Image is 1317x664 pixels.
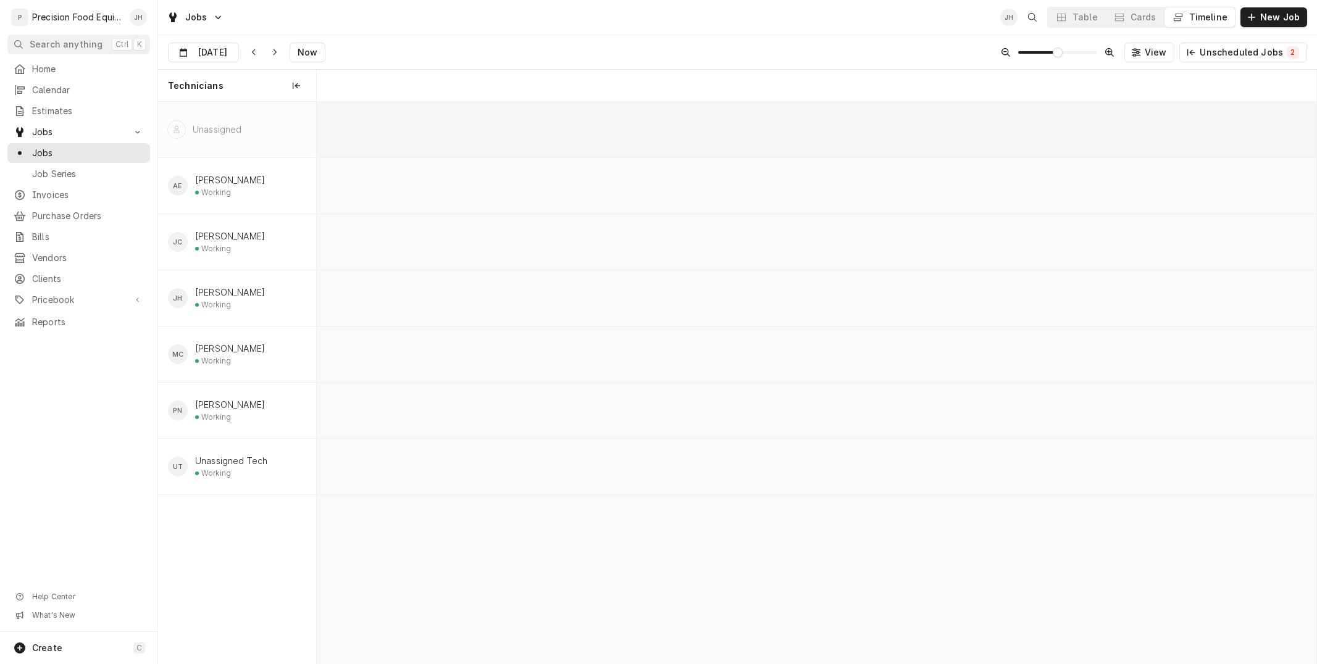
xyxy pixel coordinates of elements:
button: View [1124,43,1175,62]
div: Jason Hertel's Avatar [1000,9,1018,26]
div: Table [1072,11,1098,23]
div: Jacob Cardenas's Avatar [168,232,188,252]
span: Search anything [30,38,102,51]
span: Estimates [32,105,144,117]
a: Go to Help Center [7,588,150,605]
span: Purchase Orders [32,210,144,222]
div: Working [201,300,231,310]
button: Open search [1022,7,1042,27]
div: UT [168,457,188,476]
div: Working [201,468,231,478]
span: Jobs [32,126,125,138]
a: Go to Pricebook [7,290,150,310]
span: Create [32,642,62,653]
span: Invoices [32,189,144,201]
span: Clients [32,273,144,285]
a: Go to Jobs [7,122,150,142]
a: Calendar [7,80,150,100]
div: Cards [1131,11,1156,23]
span: Jobs [32,147,144,159]
div: [PERSON_NAME] [195,230,265,243]
span: View [1142,46,1169,59]
span: Calendar [32,84,144,96]
a: Job Series [7,164,150,184]
div: left [158,102,316,663]
button: [DATE] [168,43,239,62]
span: Help Center [32,592,143,602]
a: Home [7,59,150,79]
button: Search anythingCtrlK [7,35,150,54]
div: [PERSON_NAME] [195,286,265,299]
span: New Job [1258,11,1302,23]
div: Unassigned Tech [195,455,267,467]
a: Purchase Orders [7,206,150,226]
span: Home [32,63,144,75]
a: Estimates [7,101,150,121]
div: normal [317,102,1316,663]
button: Now [290,43,325,62]
div: JC [168,232,188,252]
div: Working [201,188,231,197]
div: Anthony Ellinger's Avatar [168,176,188,196]
div: Working [201,356,231,366]
a: Clients [7,269,150,289]
div: JH [1000,9,1018,26]
span: Reports [32,316,144,328]
a: Jobs [7,143,150,163]
div: Jason Hertel's Avatar [168,288,188,308]
a: Vendors [7,248,150,268]
div: Working [201,412,231,422]
div: 2 [1289,48,1297,57]
div: Working [201,244,231,254]
span: Job Series [32,168,144,180]
div: MC [168,344,188,364]
a: Bills [7,227,150,247]
div: Jason Hertel's Avatar [130,9,147,26]
div: Unassigned Tech's Avatar [168,457,188,476]
button: Unscheduled Jobs2 [1179,43,1307,62]
a: Reports [7,312,150,332]
a: Invoices [7,185,150,205]
div: Precision Food Equipment LLC [32,11,123,23]
span: What's New [32,610,143,620]
div: Unscheduled Jobs [1200,46,1299,59]
div: JH [168,288,188,308]
span: Pricebook [32,294,125,306]
span: C [136,643,142,653]
div: PN [168,400,188,420]
a: Go to Jobs [162,7,228,27]
div: Unassigned [193,123,242,136]
div: [PERSON_NAME] [195,174,265,186]
div: [PERSON_NAME] [195,342,265,355]
span: Ctrl [115,39,128,49]
span: Bills [32,231,144,243]
div: Timeline [1189,11,1227,23]
a: Go to What's New [7,607,150,624]
span: Vendors [32,252,144,264]
div: JH [130,9,147,26]
div: Pete Nielson's Avatar [168,400,188,420]
div: Mike Caster's Avatar [168,344,188,364]
div: P [11,9,28,26]
button: New Job [1240,7,1307,27]
span: K [137,39,142,49]
span: Now [295,46,320,59]
span: Jobs [185,11,207,23]
div: AE [168,176,188,196]
div: Technicians column. SPACE for context menu [158,70,316,102]
span: Technicians [168,80,224,92]
div: [PERSON_NAME] [195,399,265,411]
